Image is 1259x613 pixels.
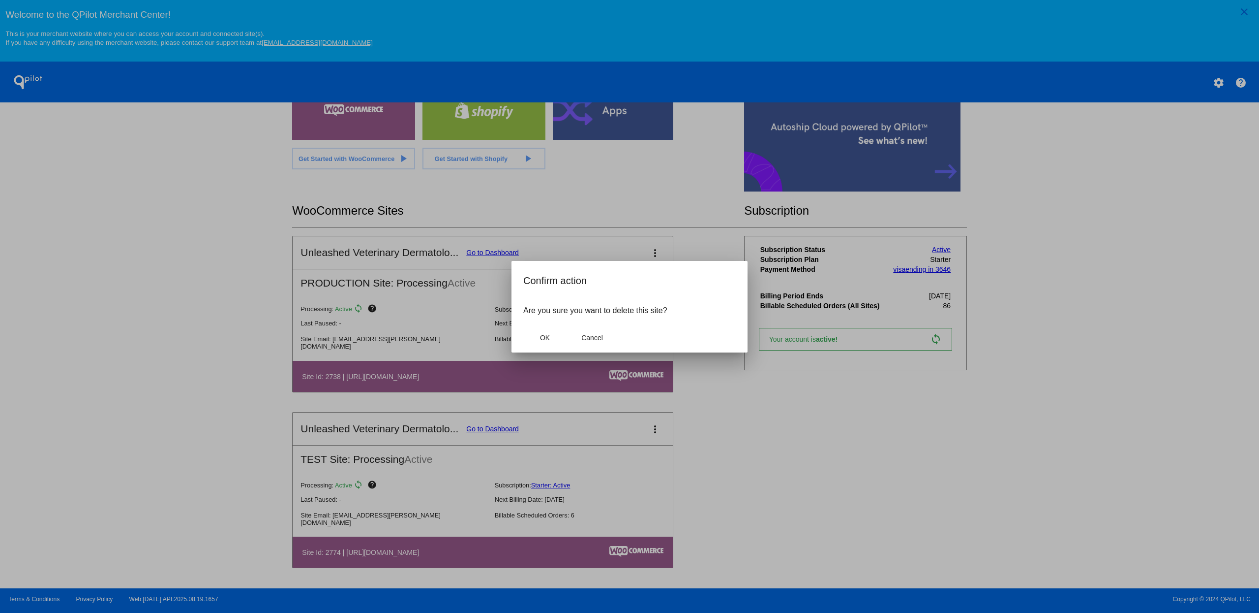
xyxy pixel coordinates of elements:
[523,273,736,289] h2: Confirm action
[523,329,567,347] button: Close dialog
[523,306,736,315] p: Are you sure you want to delete this site?
[570,329,614,347] button: Close dialog
[581,334,603,342] span: Cancel
[540,334,550,342] span: OK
